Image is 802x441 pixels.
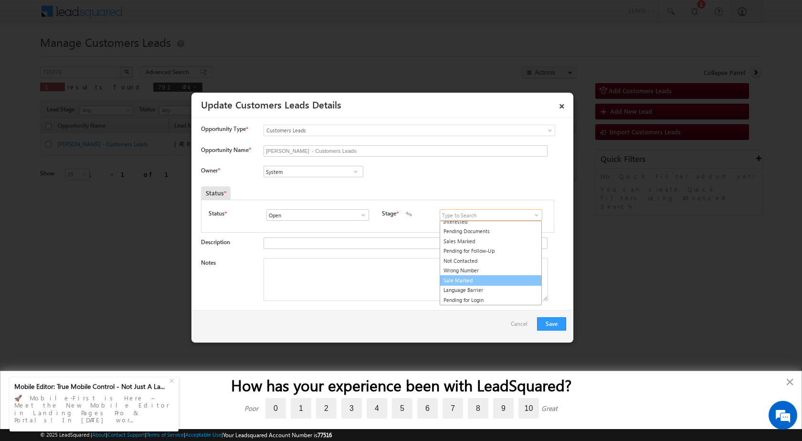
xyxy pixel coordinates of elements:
[201,146,251,153] label: Opportunity Name
[440,285,541,295] a: Language Barrier
[785,374,794,389] button: Close
[341,398,362,419] label: 3
[50,50,160,63] div: Chat with us now
[40,430,332,440] span: © 2025 LeadSquared | | | | |
[265,398,286,419] label: 0
[493,398,514,419] label: 9
[417,398,438,419] label: 6
[382,209,396,218] label: Stage
[201,125,246,133] span: Opportunity Type
[440,226,541,237] a: Pending Documents
[440,246,541,256] a: Pending for Follow-Up
[291,398,311,419] label: 1
[157,5,179,28] div: Minimize live chat window
[14,382,168,391] div: Mobile Editor: True Mobile Control - Not Just A La...
[541,404,558,413] div: Great
[528,210,540,220] a: Show All Items
[14,391,174,427] div: 🚀 Mobile-First is Here – Meet the New Mobile Editor in Landing Pages Pro & Portals! In [DATE] wor...
[264,126,516,135] span: Customers Leads
[264,166,363,177] input: Type to Search
[440,237,541,247] a: Sales Marked
[355,210,367,220] a: Show All Items
[264,125,555,136] a: Customers Leads
[537,317,566,331] button: Save
[367,398,387,419] label: 4
[392,398,412,419] label: 5
[201,238,230,246] label: Description
[167,374,179,386] div: +
[12,88,174,286] textarea: Type your message and hit 'Enter'
[201,259,216,266] label: Notes
[201,167,220,174] label: Owner
[20,376,782,394] h2: How has your experience been with LeadSquared?
[349,167,361,176] a: Show All Items
[440,295,541,305] a: Pending for Login
[440,217,541,227] a: Interested
[443,398,463,419] label: 7
[92,431,106,438] a: About
[440,209,542,221] input: Type to Search
[518,398,539,419] label: 10
[468,398,488,419] label: 8
[554,96,570,113] a: ×
[440,256,541,266] a: Not Contacted
[511,317,532,335] a: Cancel
[223,431,332,439] span: Your Leadsquared Account Number is
[244,404,258,413] div: Poor
[440,275,542,286] a: Sale Marked
[16,50,40,63] img: d_60004797649_company_0_60004797649
[209,209,224,218] label: Status
[316,398,337,419] label: 2
[147,431,184,438] a: Terms of Service
[107,431,145,438] a: Contact Support
[266,209,369,221] input: Type to Search
[201,186,231,200] div: Status
[440,266,541,276] a: Wrong Number
[201,97,341,111] a: Update Customers Leads Details
[185,431,222,438] a: Acceptable Use
[130,294,173,307] em: Start Chat
[317,431,332,439] span: 77516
